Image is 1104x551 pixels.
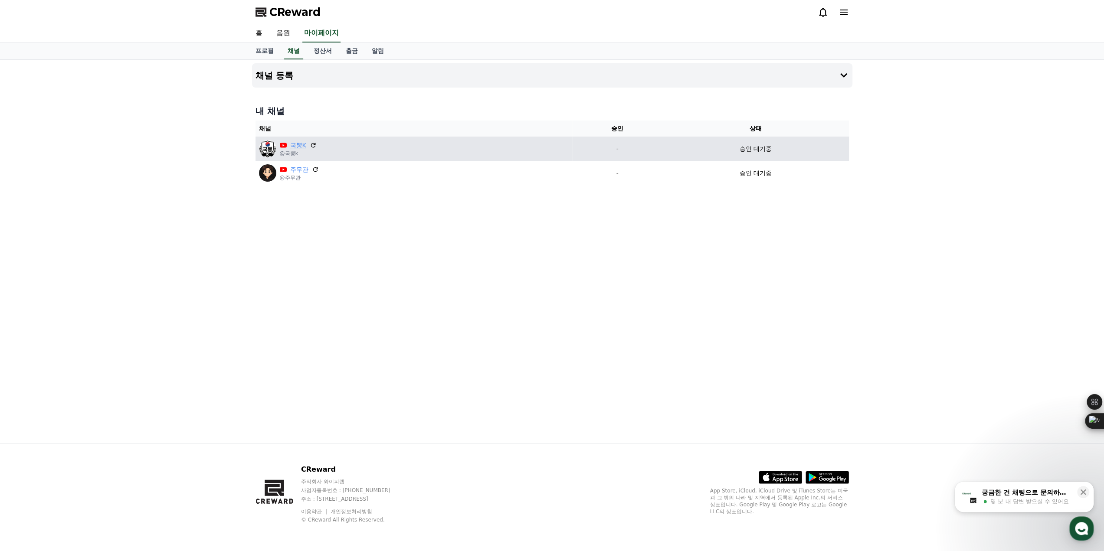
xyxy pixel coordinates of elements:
[290,141,306,150] a: 국뽕K
[301,516,407,523] p: © CReward All Rights Reserved.
[301,496,407,502] p: 주소 : [STREET_ADDRESS]
[280,150,317,157] p: @국뽕k
[740,169,772,178] p: 승인 대기중
[249,43,281,59] a: 프로필
[576,144,659,153] p: -
[269,24,297,42] a: 음원
[301,464,407,475] p: CReward
[307,43,339,59] a: 정산서
[740,144,772,153] p: 승인 대기중
[301,509,328,515] a: 이용약관
[256,71,293,80] h4: 채널 등록
[256,121,572,137] th: 채널
[280,174,319,181] p: @주무관
[79,288,90,295] span: 대화
[256,5,321,19] a: CReward
[57,275,112,297] a: 대화
[112,275,167,297] a: 설정
[710,487,849,515] p: App Store, iCloud, iCloud Drive 및 iTunes Store는 미국과 그 밖의 나라 및 지역에서 등록된 Apple Inc.의 서비스 상표입니다. Goo...
[134,288,144,295] span: 설정
[3,275,57,297] a: 홈
[249,24,269,42] a: 홈
[339,43,365,59] a: 출금
[301,478,407,485] p: 주식회사 와이피랩
[290,165,308,174] a: 주무관
[259,140,276,157] img: 국뽕K
[663,121,849,137] th: 상태
[259,164,276,182] img: 주무관
[27,288,33,295] span: 홈
[284,43,303,59] a: 채널
[252,63,852,88] button: 채널 등록
[302,24,341,42] a: 마이페이지
[256,105,849,117] h4: 내 채널
[269,5,321,19] span: CReward
[331,509,372,515] a: 개인정보처리방침
[365,43,391,59] a: 알림
[301,487,407,494] p: 사업자등록번호 : [PHONE_NUMBER]
[576,169,659,178] p: -
[572,121,663,137] th: 승인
